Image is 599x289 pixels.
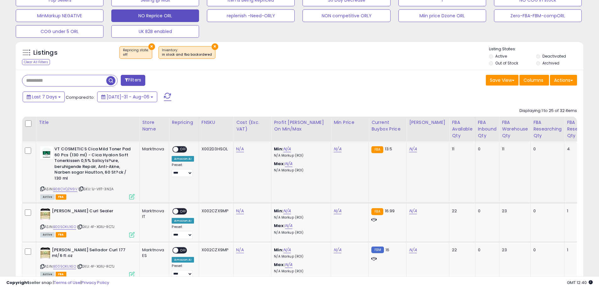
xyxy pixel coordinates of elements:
[179,147,189,152] span: OFF
[40,208,135,237] div: ASIN:
[142,146,164,152] div: Marktnova
[142,247,164,258] div: Marktnova ES
[121,75,145,86] button: Filters
[334,247,341,253] a: N/A
[567,146,586,152] div: 4
[107,94,149,100] span: [DATE]-31 - Aug-06
[542,60,559,66] label: Archived
[40,247,50,260] img: 51se2qgEo0L._SL40_.jpg
[142,208,164,220] div: Marktnova IT
[40,146,53,159] img: 41U54uVxlGL._SL40_.jpg
[371,247,384,253] small: FBM
[236,247,244,253] a: N/A
[236,146,244,152] a: N/A
[81,280,109,286] a: Privacy Policy
[478,119,497,139] div: FBA inbound Qty
[334,119,366,126] div: Min Price
[271,117,331,142] th: The percentage added to the cost of goods (COGS) that forms the calculator for Min & Max prices.
[274,153,326,158] p: N/A Markup (ROI)
[489,46,583,52] p: Listing States:
[285,223,292,229] a: N/A
[302,9,390,22] button: NON competitive ORLY
[40,208,50,221] img: 51se2qgEo0L._SL40_.jpg
[283,208,291,214] a: N/A
[236,208,244,214] a: N/A
[274,208,283,214] b: Min:
[111,25,199,38] button: UK B2B enabled
[52,247,128,260] b: [PERSON_NAME] Sellador Curl 177 ml/6 fl.oz
[16,9,103,22] button: MinMarkup NEGATIVE
[274,262,285,268] b: Max:
[207,9,295,22] button: replenish -Need-ORLY
[39,119,137,126] div: Title
[283,247,291,253] a: N/A
[53,224,76,230] a: B005OKUXEO
[40,194,55,200] span: All listings currently available for purchase on Amazon
[172,257,194,263] div: Amazon AI
[274,223,285,229] b: Max:
[409,247,417,253] a: N/A
[519,75,549,86] button: Columns
[274,231,326,235] p: N/A Markup (ROI)
[502,146,526,152] div: 11
[371,146,383,153] small: FBA
[502,208,526,214] div: 23
[533,119,562,139] div: FBA Researching Qty
[533,146,559,152] div: 0
[274,247,283,253] b: Min:
[385,247,389,253] span: 16
[274,215,326,220] p: N/A Markup (ROI)
[52,208,128,216] b: [PERSON_NAME] Curl Sealer
[285,161,292,167] a: N/A
[23,92,65,102] button: Last 7 Days
[162,48,212,57] span: Inventory :
[56,232,66,237] span: FBA
[371,119,404,132] div: Current Buybox Price
[533,208,559,214] div: 0
[502,247,526,253] div: 23
[172,156,194,162] div: Amazon AI
[567,247,586,253] div: 1
[142,119,166,132] div: Store Name
[77,224,114,229] span: | SKU: 4F-XG1U-RCTJ
[172,119,196,126] div: Repricing
[567,119,588,139] div: FBA Reserved Qty
[54,280,80,286] a: Terms of Use
[274,168,326,173] p: N/A Markup (ROI)
[494,9,582,22] button: Zero-FBA-FBM-compORL
[334,146,341,152] a: N/A
[385,146,392,152] span: 13.5
[16,25,103,38] button: COG under 5 ORL
[542,53,566,59] label: Deactivated
[56,194,66,200] span: FBA
[123,53,149,57] div: off
[452,208,470,214] div: 22
[452,146,470,152] div: 11
[212,43,218,50] button: ×
[334,208,341,214] a: N/A
[567,280,593,286] span: 2025-08-14 12:40 GMT
[409,119,446,126] div: [PERSON_NAME]
[385,208,395,214] span: 16.99
[179,209,189,214] span: OFF
[409,208,417,214] a: N/A
[236,119,269,132] div: Cost (Exc. VAT)
[202,119,231,126] div: FNSKU
[452,247,470,253] div: 22
[54,146,131,183] b: VT COSMETICS Cica Mild Toner Pad 60 Pcs (130 ml) - Cica Hyalon Soft Tonerkissen 0,5% Salicyls?ure...
[409,146,417,152] a: N/A
[478,208,495,214] div: 0
[111,9,199,22] button: NO Reprice ORL
[32,94,57,100] span: Last 7 Days
[202,247,229,253] div: X002CZX9MP
[40,232,55,237] span: All listings currently available for purchase on Amazon
[274,161,285,167] b: Max:
[40,146,135,199] div: ASIN:
[478,146,495,152] div: 0
[495,53,507,59] label: Active
[77,264,114,269] span: | SKU: 4F-XG1U-RCTJ
[53,264,76,269] a: B005OKUXEO
[495,60,518,66] label: Out of Stock
[6,280,29,286] strong: Copyright
[533,247,559,253] div: 0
